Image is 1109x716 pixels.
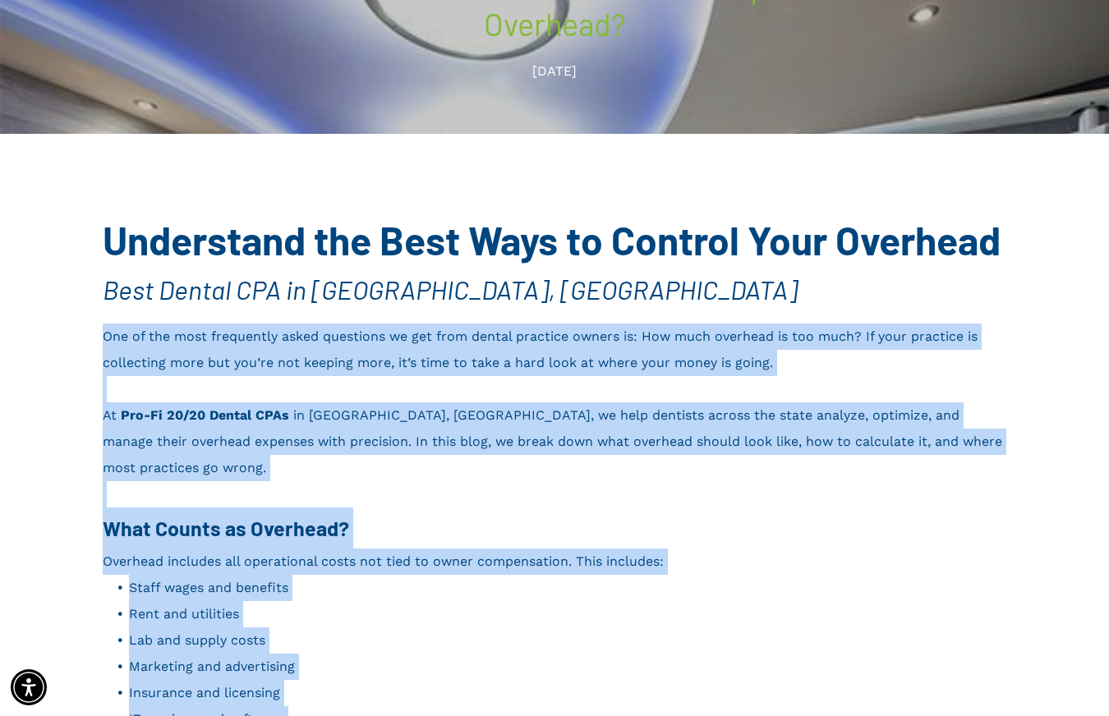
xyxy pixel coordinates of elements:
[129,685,280,700] span: Insurance and licensing
[103,553,664,569] span: Overhead includes all operational costs not tied to owner compensation. This includes:
[103,216,1001,264] span: Understand the Best Ways to Control Your Overhead
[129,580,288,595] span: Staff wages and benefits
[103,407,117,423] span: At
[121,407,289,423] strong: Pro-Fi 20/20 Dental CPAs
[129,606,239,622] span: Rent and utilities
[103,328,978,370] span: One of the most frequently asked questions we get from dental practice owners is: How much overhe...
[249,57,860,86] div: [DATE]
[129,659,295,674] span: Marketing and advertising
[11,669,47,705] div: Accessibility Menu
[103,516,349,540] strong: What Counts as Overhead?
[103,273,798,305] span: Best Dental CPA in [GEOGRAPHIC_DATA], [GEOGRAPHIC_DATA]
[129,632,265,648] span: Lab and supply costs
[103,407,1002,475] span: in [GEOGRAPHIC_DATA], [GEOGRAPHIC_DATA], we help dentists across the state analyze, optimize, and...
